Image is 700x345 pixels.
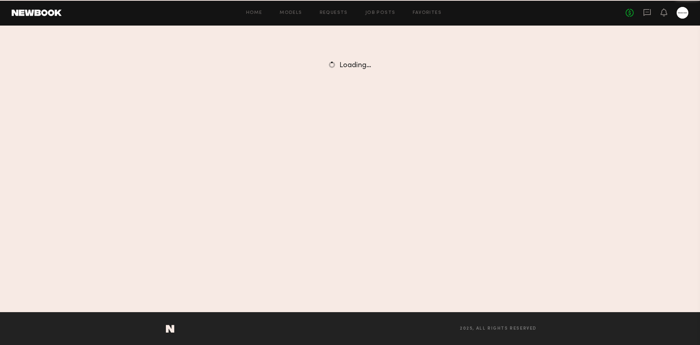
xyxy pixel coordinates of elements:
[280,11,302,15] a: Models
[460,326,537,331] span: 2025, all rights reserved
[365,11,396,15] a: Job Posts
[413,11,442,15] a: Favorites
[320,11,348,15] a: Requests
[339,62,371,69] span: Loading…
[677,7,688,19] a: A
[246,11,262,15] a: Home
